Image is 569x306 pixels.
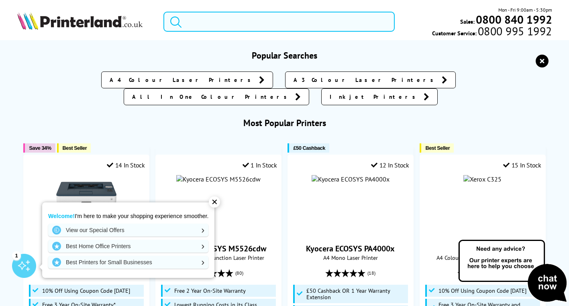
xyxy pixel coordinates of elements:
strong: Welcome! [48,213,75,219]
img: Xerox B230 [56,175,116,235]
span: Customer Service: [432,27,552,37]
a: Best Home Office Printers [48,240,208,253]
input: Search product or brand [163,12,395,32]
span: 0800 995 1992 [477,27,552,35]
div: ✕ [209,196,220,208]
b: 0800 840 1992 [476,12,552,27]
span: (80) [235,265,243,281]
a: 0800 840 1992 [475,16,552,23]
div: 1 In Stock [243,161,277,169]
button: Best Seller [57,143,91,153]
span: Save 34% [29,145,51,151]
div: 14 In Stock [107,161,145,169]
span: (18) [367,265,375,281]
h3: Most Popular Printers [17,117,552,129]
div: 1 [12,251,21,260]
a: All In One Colour Printers [124,88,309,105]
button: £50 Cashback [288,143,329,153]
span: A4 Colour Laser Printers [110,76,255,84]
span: Inkjet Printers [330,93,420,101]
a: Inkjet Printers [321,88,438,105]
span: Best Seller [425,145,450,151]
img: Open Live Chat window [457,239,569,304]
span: A4 Colour Multifunction Laser Printer [424,254,541,261]
a: View our Special Offers [48,224,208,237]
a: A4 Colour Laser Printers [101,71,273,88]
button: Save 34% [23,143,55,153]
span: A4 Colour Multifunction Laser Printer [160,254,277,261]
span: Mon - Fri 9:00am - 5:30pm [498,6,552,14]
a: Kyocera ECOSYS M5526cdw [170,243,266,254]
span: Sales: [460,18,475,25]
img: Printerland Logo [17,12,143,30]
a: Printerland Logo [17,12,154,31]
a: Best Printers for Small Businesses [48,256,208,269]
button: Best Seller [420,143,454,153]
a: A3 Colour Laser Printers [285,71,456,88]
h3: Popular Searches [17,50,552,61]
img: Kyocera ECOSYS M5526cdw [176,175,261,183]
div: 12 In Stock [371,161,409,169]
span: Best Seller [63,145,87,151]
img: Kyocera ECOSYS PA4000x [312,175,390,183]
span: All In One Colour Printers [132,93,291,101]
span: 10% Off Using Coupon Code [DATE] [438,288,526,294]
span: Free 2 Year On-Site Warranty [174,288,246,294]
a: Kyocera ECOSYS PA4000x [306,243,395,254]
span: A4 Mono Laser Printer [292,254,409,261]
span: £50 Cashback [293,145,325,151]
img: Xerox C325 [463,175,502,183]
span: A3 Colour Laser Printers [294,76,438,84]
span: £50 Cashback OR 1 Year Warranty Extension [306,288,406,300]
span: 10% Off Using Coupon Code [DATE] [42,288,130,294]
p: I'm here to make your shopping experience smoother. [48,212,208,220]
div: 15 In Stock [503,161,541,169]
